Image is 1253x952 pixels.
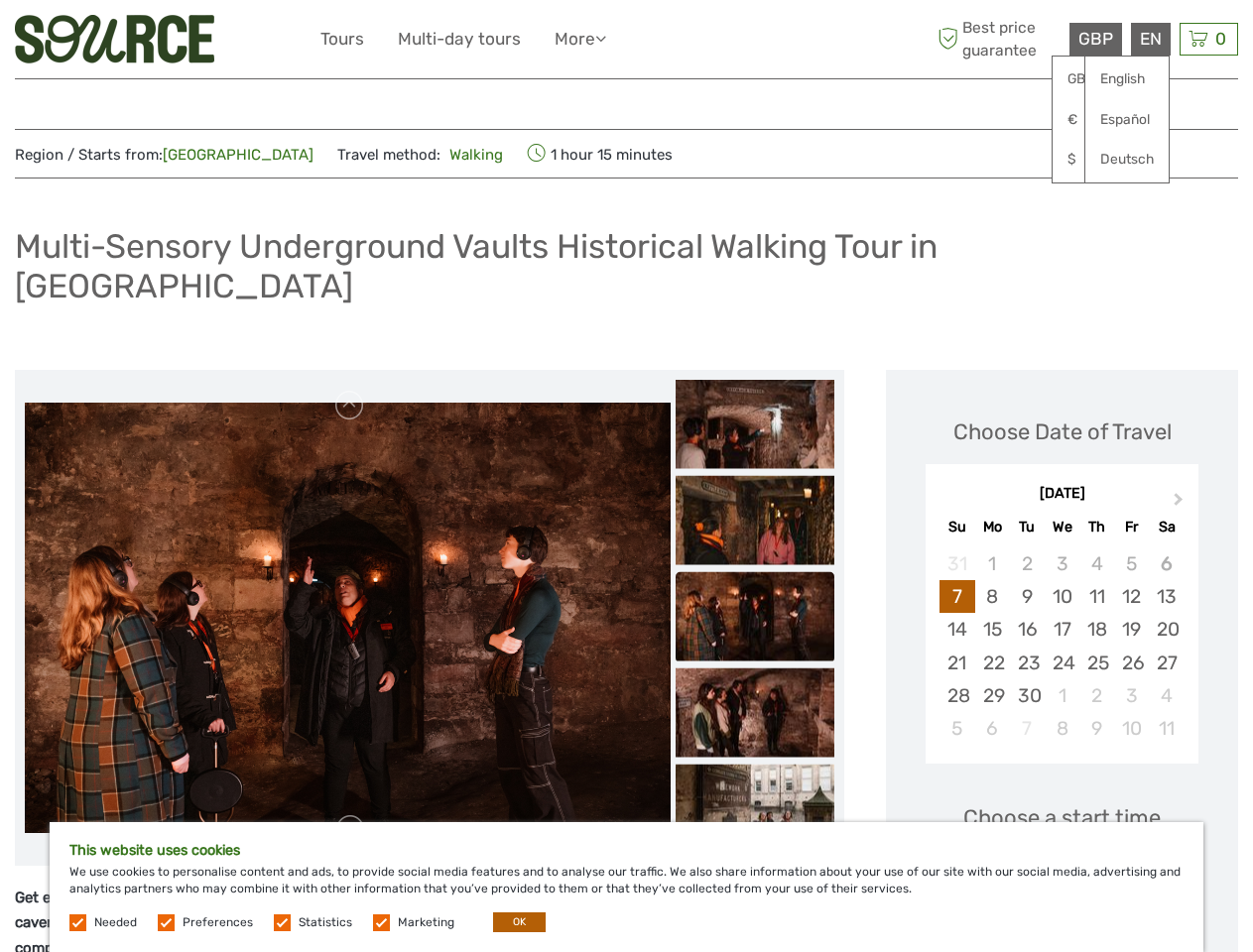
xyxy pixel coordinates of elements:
[1149,712,1184,745] div: Choose Saturday, October 11th, 2025
[337,140,503,168] span: Travel method:
[1149,613,1184,646] div: Choose Saturday, September 20th, 2025
[1085,61,1169,97] a: English
[163,146,313,164] a: [GEOGRAPHIC_DATA]
[15,226,1238,306] h1: Multi-Sensory Underground Vaults Historical Walking Tour in [GEOGRAPHIC_DATA]
[69,842,1184,859] h5: This website uses cookies
[1045,580,1079,613] div: Choose Wednesday, September 10th, 2025
[1010,547,1045,580] div: Not available Tuesday, September 2nd, 2025
[1149,580,1184,613] div: Choose Saturday, September 13th, 2025
[1045,679,1079,712] div: Choose Wednesday, October 1st, 2025
[1010,514,1045,540] div: Tu
[1079,580,1114,613] div: Choose Thursday, September 11th, 2025
[940,547,974,580] div: Not available Sunday, August 31st, 2025
[975,613,1010,646] div: Choose Monday, September 15th, 2025
[1078,29,1113,49] span: GBP
[940,712,974,745] div: Choose Sunday, October 5th, 2025
[1114,514,1149,540] div: Fr
[1045,613,1079,646] div: Choose Wednesday, September 17th, 2025
[676,764,834,853] img: 6439d41b0acd44bd846985e38e4f1a99_slider_thumbnail.jpeg
[940,679,974,712] div: Choose Sunday, September 28th, 2025
[1114,647,1149,679] div: Choose Friday, September 26th, 2025
[676,667,834,757] img: 5ec69d84001446d8a598fe678ec3efb3_slider_thumbnail.jpeg
[320,25,364,54] a: Tours
[555,25,606,54] a: More
[975,712,1010,745] div: Choose Monday, October 6th, 2025
[299,914,352,931] label: Statistics
[1114,679,1149,712] div: Choose Friday, October 3rd, 2025
[975,514,1010,540] div: Mo
[975,547,1010,580] div: Not available Monday, September 1st, 2025
[1079,647,1114,679] div: Choose Thursday, September 25th, 2025
[975,647,1010,679] div: Choose Monday, September 22nd, 2025
[963,802,1161,833] span: Choose a start time
[527,140,673,168] span: 1 hour 15 minutes
[932,547,1191,745] div: month 2025-09
[1085,142,1169,178] a: Deutsch
[1149,547,1184,580] div: Not available Saturday, September 6th, 2025
[1045,647,1079,679] div: Choose Wednesday, September 24th, 2025
[1010,712,1045,745] div: Not available Tuesday, October 7th, 2025
[440,146,503,164] a: Walking
[940,613,974,646] div: Choose Sunday, September 14th, 2025
[926,484,1198,505] div: [DATE]
[1079,514,1114,540] div: Th
[1053,142,1120,178] a: $
[1114,580,1149,613] div: Choose Friday, September 12th, 2025
[975,580,1010,613] div: Choose Monday, September 8th, 2025
[940,647,974,679] div: Choose Sunday, September 21st, 2025
[1131,23,1171,56] div: EN
[940,580,974,613] div: Choose Sunday, September 7th, 2025
[94,914,137,931] label: Needed
[1010,647,1045,679] div: Choose Tuesday, September 23rd, 2025
[1053,102,1120,138] a: €
[28,35,224,51] p: We're away right now. Please check back later!
[183,914,253,931] label: Preferences
[398,25,521,54] a: Multi-day tours
[1079,679,1114,712] div: Choose Thursday, October 2nd, 2025
[1045,514,1079,540] div: We
[1149,514,1184,540] div: Sa
[1010,613,1045,646] div: Choose Tuesday, September 16th, 2025
[15,145,313,166] span: Region / Starts from:
[1010,580,1045,613] div: Choose Tuesday, September 9th, 2025
[15,15,214,63] img: 3329-47040232-ff2c-48b1-8121-089692e6fd86_logo_small.png
[493,912,546,932] button: OK
[1114,712,1149,745] div: Choose Friday, October 10th, 2025
[933,17,1065,60] span: Best price guarantee
[1053,61,1120,97] a: GBP
[228,31,252,55] button: Open LiveChat chat widget
[975,679,1010,712] div: Choose Monday, September 29th, 2025
[50,822,1203,952] div: We use cookies to personalise content and ads, to provide social media features and to analyse ou...
[940,514,974,540] div: Su
[1212,29,1229,49] span: 0
[1045,547,1079,580] div: Not available Wednesday, September 3rd, 2025
[1114,547,1149,580] div: Not available Friday, September 5th, 2025
[1085,102,1169,138] a: Español
[676,475,834,564] img: b3b5a651ded6452998c56ff79a0baaca_slider_thumbnail.jpeg
[1079,613,1114,646] div: Choose Thursday, September 18th, 2025
[1149,679,1184,712] div: Choose Saturday, October 4th, 2025
[1010,679,1045,712] div: Choose Tuesday, September 30th, 2025
[1079,547,1114,580] div: Not available Thursday, September 4th, 2025
[398,914,454,931] label: Marketing
[1149,647,1184,679] div: Choose Saturday, September 27th, 2025
[676,379,834,468] img: 5fc1a91da7d24647a5957954649c17bd_slider_thumbnail.jpeg
[1114,613,1149,646] div: Choose Friday, September 19th, 2025
[1165,489,1196,521] button: Next Month
[25,403,671,833] img: e9a669d3894c484f9480b72b5862be3a_main_slider.jpeg
[676,571,834,660] img: e9a669d3894c484f9480b72b5862be3a_slider_thumbnail.jpeg
[953,416,1172,447] div: Choose Date of Travel
[1045,712,1079,745] div: Choose Wednesday, October 8th, 2025
[1079,712,1114,745] div: Choose Thursday, October 9th, 2025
